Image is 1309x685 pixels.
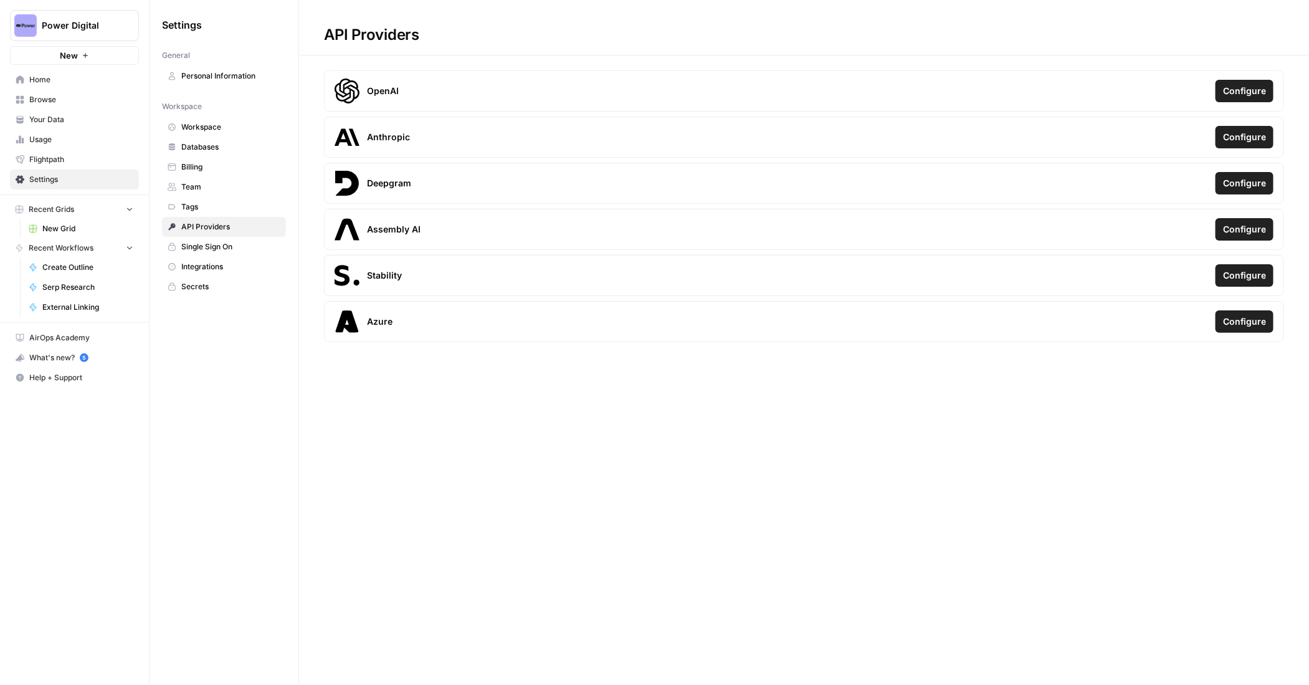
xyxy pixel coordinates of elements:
[367,223,421,236] span: Assembly AI
[80,353,88,362] a: 5
[162,257,286,277] a: Integrations
[367,131,410,143] span: Anthropic
[29,174,133,185] span: Settings
[10,10,139,41] button: Workspace: Power Digital
[60,49,78,62] span: New
[181,122,280,133] span: Workspace
[29,242,93,254] span: Recent Workflows
[181,181,280,193] span: Team
[10,110,139,130] a: Your Data
[181,161,280,173] span: Billing
[367,269,402,282] span: Stability
[29,332,133,343] span: AirOps Academy
[82,355,85,361] text: 5
[42,282,133,293] span: Serp Research
[23,297,139,317] a: External Linking
[1223,223,1266,236] span: Configure
[299,25,444,45] div: API Providers
[1216,218,1273,241] button: Configure
[1216,172,1273,194] button: Configure
[162,197,286,217] a: Tags
[162,50,190,61] span: General
[10,130,139,150] a: Usage
[181,70,280,82] span: Personal Information
[29,74,133,85] span: Home
[1223,315,1266,328] span: Configure
[1223,85,1266,97] span: Configure
[162,117,286,137] a: Workspace
[10,239,139,257] button: Recent Workflows
[181,221,280,232] span: API Providers
[181,241,280,252] span: Single Sign On
[162,101,202,112] span: Workspace
[181,201,280,213] span: Tags
[10,170,139,189] a: Settings
[14,14,37,37] img: Power Digital Logo
[162,157,286,177] a: Billing
[1223,177,1266,189] span: Configure
[29,134,133,145] span: Usage
[23,277,139,297] a: Serp Research
[23,219,139,239] a: New Grid
[29,204,74,215] span: Recent Grids
[29,154,133,165] span: Flightpath
[162,66,286,86] a: Personal Information
[367,85,399,97] span: OpenAI
[10,46,139,65] button: New
[1223,131,1266,143] span: Configure
[162,137,286,157] a: Databases
[10,200,139,219] button: Recent Grids
[1216,80,1273,102] button: Configure
[42,262,133,273] span: Create Outline
[10,150,139,170] a: Flightpath
[29,114,133,125] span: Your Data
[10,90,139,110] a: Browse
[367,315,393,328] span: Azure
[42,19,117,32] span: Power Digital
[181,261,280,272] span: Integrations
[1216,126,1273,148] button: Configure
[181,281,280,292] span: Secrets
[162,17,202,32] span: Settings
[10,368,139,388] button: Help + Support
[1216,264,1273,287] button: Configure
[10,348,139,368] button: What's new? 5
[162,177,286,197] a: Team
[10,328,139,348] a: AirOps Academy
[42,223,133,234] span: New Grid
[42,302,133,313] span: External Linking
[1223,269,1266,282] span: Configure
[162,217,286,237] a: API Providers
[10,70,139,90] a: Home
[181,141,280,153] span: Databases
[29,372,133,383] span: Help + Support
[162,237,286,257] a: Single Sign On
[23,257,139,277] a: Create Outline
[162,277,286,297] a: Secrets
[367,177,411,189] span: Deepgram
[29,94,133,105] span: Browse
[1216,310,1273,333] button: Configure
[11,348,138,367] div: What's new?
